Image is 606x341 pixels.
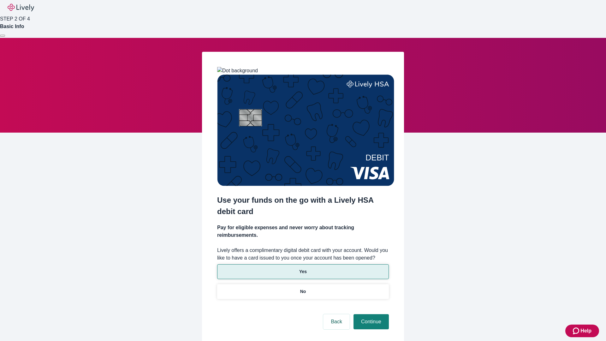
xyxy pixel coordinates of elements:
[323,314,350,329] button: Back
[8,4,34,11] img: Lively
[573,327,580,335] svg: Zendesk support icon
[580,327,591,335] span: Help
[565,325,599,337] button: Zendesk support iconHelp
[217,224,389,239] h4: Pay for eligible expenses and never worry about tracking reimbursements.
[217,194,389,217] h2: Use your funds on the go with a Lively HSA debit card
[217,67,258,75] img: Dot background
[217,247,389,262] label: Lively offers a complimentary digital debit card with your account. Would you like to have a card...
[300,288,306,295] p: No
[217,264,389,279] button: Yes
[353,314,389,329] button: Continue
[299,268,307,275] p: Yes
[217,75,394,186] img: Debit card
[217,284,389,299] button: No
